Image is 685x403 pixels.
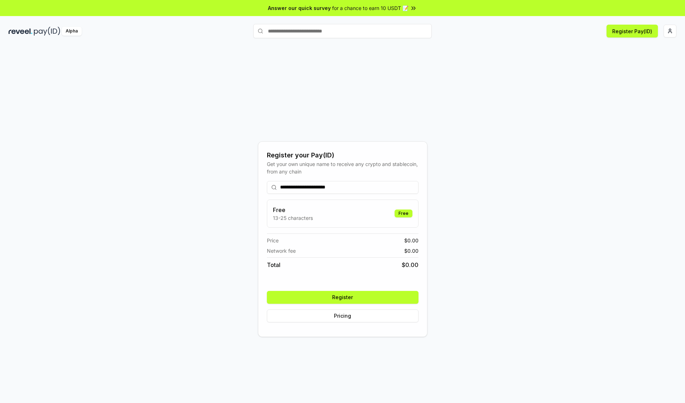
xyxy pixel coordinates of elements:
[34,27,60,36] img: pay_id
[267,309,418,322] button: Pricing
[402,261,418,269] span: $ 0.00
[332,4,409,12] span: for a chance to earn 10 USDT 📝
[267,160,418,175] div: Get your own unique name to receive any crypto and stablecoin, from any chain
[607,25,658,37] button: Register Pay(ID)
[273,206,313,214] h3: Free
[267,150,418,160] div: Register your Pay(ID)
[395,210,412,217] div: Free
[273,214,313,222] p: 13-25 characters
[267,261,280,269] span: Total
[267,291,418,304] button: Register
[268,4,331,12] span: Answer our quick survey
[9,27,32,36] img: reveel_dark
[267,247,296,255] span: Network fee
[404,237,418,244] span: $ 0.00
[404,247,418,255] span: $ 0.00
[267,237,279,244] span: Price
[62,27,82,36] div: Alpha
